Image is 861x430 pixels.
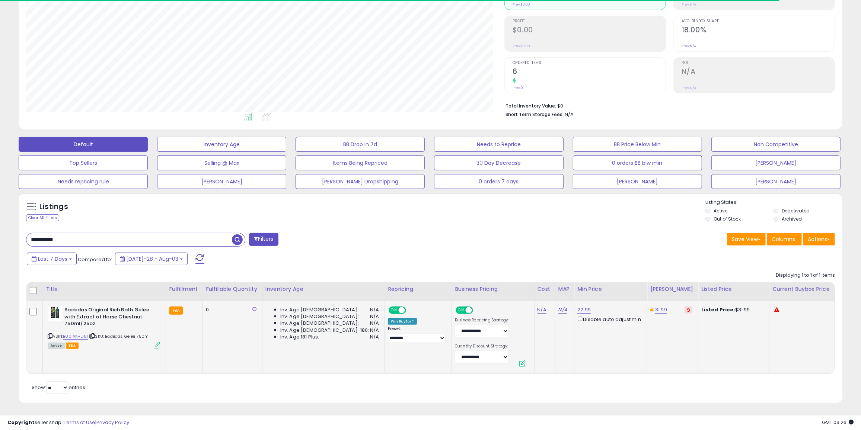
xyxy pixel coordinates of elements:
a: Terms of Use [64,419,95,426]
div: Inventory Age [265,285,382,293]
button: Inventory Age [157,137,286,152]
span: 2025-08-11 03:26 GMT [822,419,854,426]
label: Archived [782,216,802,222]
button: Selling @ Max [157,155,286,170]
div: Win BuyBox * [388,318,417,325]
button: Last 7 Days [27,253,77,265]
div: Cost [538,285,552,293]
div: seller snap | | [7,419,129,426]
span: N/A [370,313,379,320]
span: Columns [772,235,795,243]
span: Inv. Age [DEMOGRAPHIC_DATA]-180: [280,327,369,334]
small: Prev: $0.00 [513,44,530,48]
b: Short Term Storage Fees: [506,111,564,118]
h2: $0.00 [513,26,666,36]
label: Out of Stock [714,216,741,222]
button: Non Competitive [711,137,841,152]
button: [PERSON_NAME] [157,174,286,189]
h2: N/A [682,67,835,77]
span: ROI [682,61,835,65]
button: [PERSON_NAME] [711,155,841,170]
span: | SKU: Badedas Gelee 750ml [89,333,150,339]
button: Filters [249,233,278,246]
div: Title [46,285,163,293]
div: Fulfillable Quantity [206,285,259,293]
button: Save View [727,233,766,246]
div: Preset: [388,326,446,343]
div: 0 [206,307,256,313]
b: Badedas Original Rich Bath Gelee with Extract of Horse Chestnut 750ml/25oz [64,307,155,329]
small: Prev: N/A [682,86,696,90]
small: Prev: $0.00 [513,2,530,7]
div: Business Pricing [455,285,531,293]
a: Privacy Policy [96,419,129,426]
button: 30 Day Decrease [434,155,563,170]
span: Inv. Age [DEMOGRAPHIC_DATA]: [280,307,359,313]
span: [DATE]-28 - Aug-03 [126,255,178,263]
div: MAP [558,285,571,293]
span: OFF [472,307,484,314]
span: Inv. Age [DEMOGRAPHIC_DATA]: [280,313,359,320]
div: Clear All Filters [26,214,59,221]
strong: Copyright [7,419,35,426]
span: Inv. Age [DEMOGRAPHIC_DATA]: [280,320,359,327]
div: Fulfillment [169,285,200,293]
span: All listings currently available for purchase on Amazon [48,343,65,349]
span: OFF [405,307,417,314]
small: Prev: N/A [682,2,696,7]
div: [PERSON_NAME] [650,285,695,293]
span: N/A [370,334,379,340]
span: Show: entries [32,384,85,391]
button: Top Sellers [19,155,148,170]
span: ON [456,307,466,314]
div: Min Price [577,285,644,293]
button: BB Drop in 7d [296,137,425,152]
button: BB Price Below Min [573,137,702,152]
div: Repricing [388,285,449,293]
span: Avg. Buybox Share [682,19,835,23]
div: Displaying 1 to 1 of 1 items [776,272,835,279]
button: 0 orders BB blw min [573,155,702,170]
span: Ordered Items [513,61,666,65]
div: Listed Price [701,285,766,293]
button: [PERSON_NAME] [711,174,841,189]
a: N/A [558,306,567,314]
div: $31.99 [701,307,763,313]
small: Prev: N/A [682,44,696,48]
button: 0 orders 7 days [434,174,563,189]
div: Current Buybox Price [772,285,832,293]
label: Deactivated [782,208,810,214]
button: Default [19,137,148,152]
button: [PERSON_NAME] Dropshipping [296,174,425,189]
label: Active [714,208,727,214]
span: FBA [66,343,79,349]
button: [DATE]-28 - Aug-03 [115,253,188,265]
span: N/A [370,320,379,327]
a: 31.99 [655,306,667,314]
label: Business Repricing Strategy: [455,318,509,323]
button: Items Being Repriced [296,155,425,170]
b: Total Inventory Value: [506,103,556,109]
span: N/A [370,307,379,313]
span: Compared to: [78,256,112,263]
span: Profit [513,19,666,23]
h5: Listings [39,202,68,212]
button: Needs repricing rule [19,174,148,189]
a: N/A [538,306,546,314]
span: ON [389,307,399,314]
button: Columns [767,233,802,246]
span: Last 7 Days [38,255,67,263]
span: N/A [565,111,574,118]
div: Disable auto adjust min [577,315,641,323]
label: Quantity Discount Strategy: [455,344,509,349]
span: Inv. Age 181 Plus: [280,334,319,340]
p: Listing States: [705,199,842,206]
a: 22.99 [577,306,591,314]
h2: 18.00% [682,26,835,36]
a: B001AKHD6I [63,333,88,340]
b: Listed Price: [701,306,735,313]
small: FBA [169,307,183,315]
button: [PERSON_NAME] [573,174,702,189]
button: Actions [803,233,835,246]
li: $0 [506,101,829,110]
